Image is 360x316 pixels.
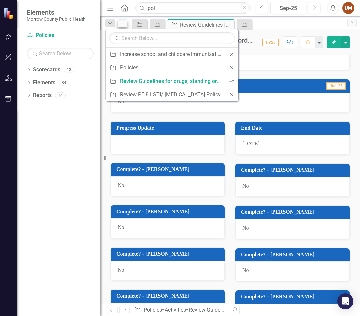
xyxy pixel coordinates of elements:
span: No [242,225,249,231]
div: Open Intercom Messenger [337,293,353,309]
div: Policies [120,63,222,72]
button: DM [342,2,354,14]
h3: Complete? - [PERSON_NAME] [241,252,346,258]
a: Scorecards [33,66,60,74]
input: Search Below... [27,48,94,59]
h3: Complete? - [PERSON_NAME] [116,293,221,299]
input: Search Below... [109,32,235,44]
div: Review Guidelines for drugs, standing orders, administration, documentation, acquisition, invento... [120,77,222,85]
a: Policies [144,307,162,313]
h3: Complete? - [PERSON_NAME] [241,294,346,300]
div: Review Guidelines for drugs, standing orders, administration, documentation, acquisition, invento... [180,21,232,29]
div: Review PE 81 STI/ [MEDICAL_DATA] Policy [120,90,222,99]
h3: Complete? - [PERSON_NAME] [116,166,221,172]
div: » » [134,306,225,314]
span: No [118,182,124,188]
div: Increase school and childcare immunization outreach by providing vaccination events, exemption ed... [120,50,222,58]
span: No [118,267,124,273]
span: FY26 [262,39,279,46]
a: Activities [165,307,186,313]
span: No [118,224,124,230]
button: Sep-25 [270,2,306,14]
small: Morrow County Public Health [27,16,85,22]
div: 13 [64,67,74,73]
img: ClearPoint Strategy [3,8,15,19]
a: Elements [33,79,55,87]
h3: Progress Update [116,125,221,131]
a: Review PE 81 STI/ [MEDICAL_DATA] Policy [106,88,225,101]
a: Policies [27,32,94,39]
h3: Complete? - [PERSON_NAME] [241,209,346,215]
a: Increase school and childcare immunization outreach by providing vaccination events, exemption ed... [106,48,225,60]
div: Sep-25 [273,4,304,12]
div: 14 [55,92,66,98]
span: No [242,183,249,189]
a: Reports [33,92,52,99]
input: Search ClearPoint... [135,2,251,14]
a: Policies [106,61,225,74]
a: Review Guidelines for drugs, standing orders, administration, documentation, acquisition, invento... [106,75,225,87]
span: No [242,267,249,273]
span: Elements [27,8,85,16]
h3: Complete? - [PERSON_NAME] [241,167,346,173]
span: [DATE] [242,141,260,146]
div: 84 [59,80,69,86]
span: No [118,99,124,104]
h3: Complete? - [PERSON_NAME] [116,251,221,257]
span: Jun-25 [326,82,346,90]
h3: End Date [241,125,346,131]
h3: Complete? - [PERSON_NAME] [116,209,221,215]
